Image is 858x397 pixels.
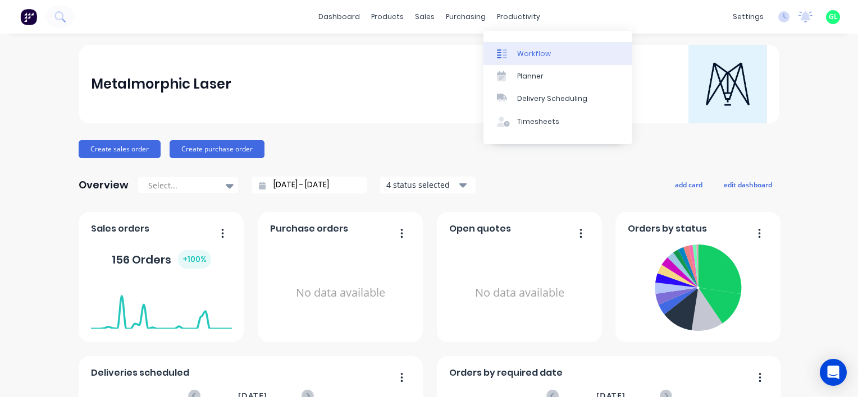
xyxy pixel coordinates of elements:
[170,140,264,158] button: Create purchase order
[483,65,632,87] a: Planner
[79,140,161,158] button: Create sales order
[688,45,767,123] img: Metalmorphic Laser
[517,71,544,81] div: Planner
[79,174,129,196] div: Overview
[270,222,348,236] span: Purchase orders
[380,177,476,193] button: 4 status selected
[440,8,491,25] div: purchasing
[270,240,411,346] div: No data available
[386,179,457,191] div: 4 status selected
[483,110,632,133] a: Timesheets
[491,8,546,25] div: productivity
[449,240,590,346] div: No data available
[112,250,211,269] div: 156 Orders
[483,87,632,110] a: Delivery Scheduling
[628,222,707,236] span: Orders by status
[366,8,409,25] div: products
[716,177,779,192] button: edit dashboard
[820,359,847,386] div: Open Intercom Messenger
[517,49,551,59] div: Workflow
[727,8,769,25] div: settings
[20,8,37,25] img: Factory
[668,177,710,192] button: add card
[313,8,366,25] a: dashboard
[449,366,563,380] span: Orders by required date
[91,366,189,380] span: Deliveries scheduled
[483,42,632,64] a: Workflow
[409,8,440,25] div: sales
[91,222,149,236] span: Sales orders
[517,94,587,104] div: Delivery Scheduling
[91,73,231,95] div: Metalmorphic Laser
[449,222,511,236] span: Open quotes
[517,117,559,127] div: Timesheets
[178,250,211,269] div: + 100 %
[829,12,838,22] span: GL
